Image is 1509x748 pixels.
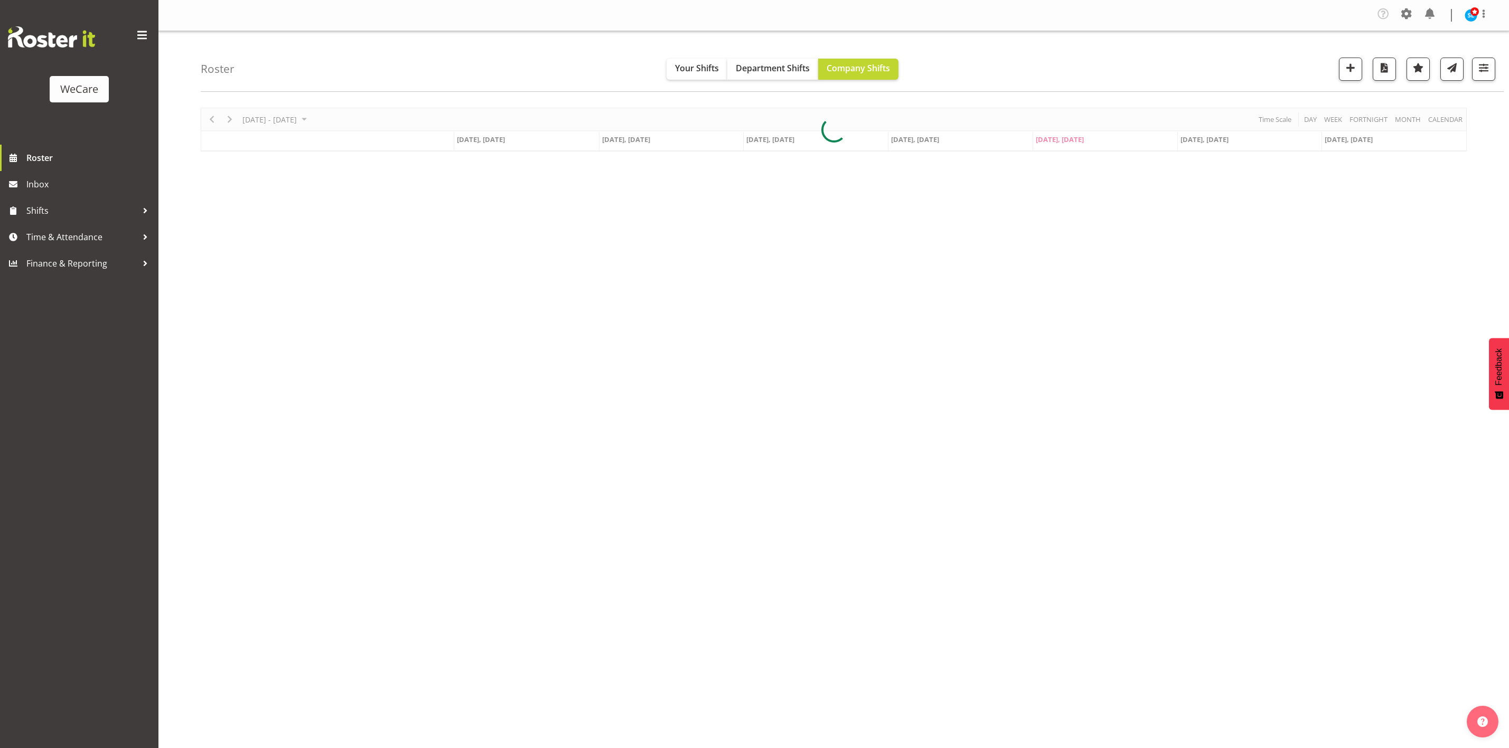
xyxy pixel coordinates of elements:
span: Shifts [26,203,137,219]
button: Add a new shift [1339,58,1362,81]
button: Download a PDF of the roster according to the set date range. [1373,58,1396,81]
h4: Roster [201,63,235,75]
span: Roster [26,150,153,166]
button: Company Shifts [818,59,898,80]
span: Finance & Reporting [26,255,137,271]
span: Time & Attendance [26,229,137,245]
button: Your Shifts [667,59,727,80]
button: Department Shifts [727,59,818,80]
img: Rosterit website logo [8,26,95,48]
img: sarah-lamont10911.jpg [1465,9,1477,22]
div: WeCare [60,81,98,97]
span: Inbox [26,176,153,192]
span: Your Shifts [675,62,719,74]
span: Feedback [1494,348,1504,385]
button: Send a list of all shifts for the selected filtered period to all rostered employees. [1440,58,1464,81]
span: Company Shifts [827,62,890,74]
button: Feedback - Show survey [1489,338,1509,410]
span: Department Shifts [736,62,810,74]
button: Filter Shifts [1472,58,1495,81]
button: Highlight an important date within the roster. [1407,58,1430,81]
img: help-xxl-2.png [1477,716,1488,727]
